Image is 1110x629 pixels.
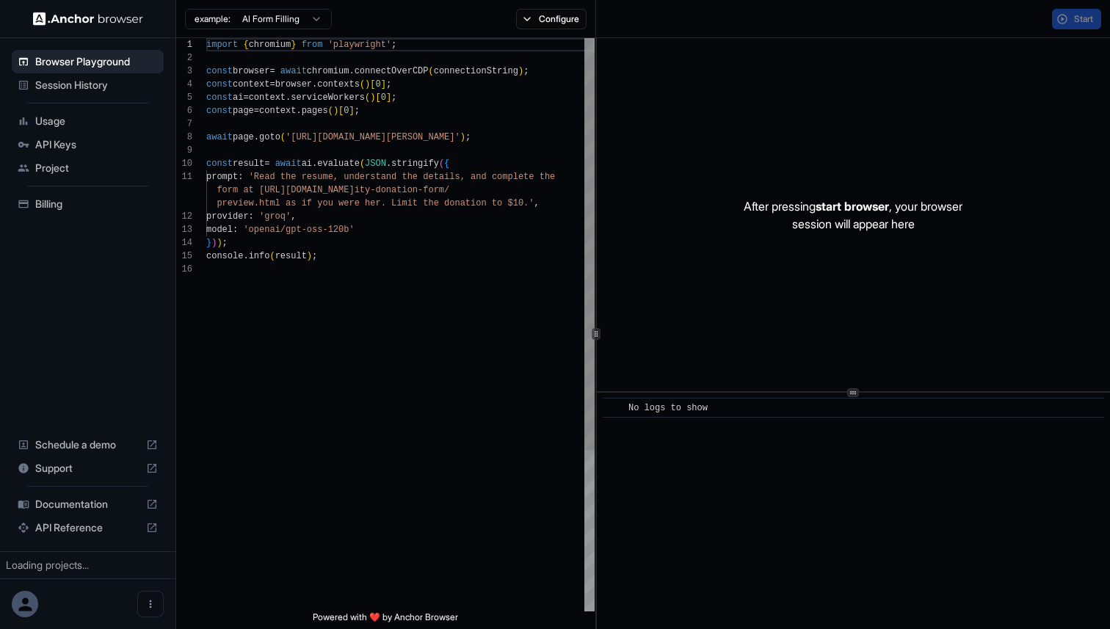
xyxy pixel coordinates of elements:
[233,66,269,76] span: browser
[628,403,708,413] span: No logs to show
[391,40,396,50] span: ;
[516,9,587,29] button: Configure
[176,236,192,250] div: 14
[233,225,238,235] span: :
[307,66,349,76] span: chromium
[12,192,164,216] div: Billing
[206,251,243,261] span: console
[35,520,140,535] span: API Reference
[370,92,375,103] span: )
[12,109,164,133] div: Usage
[386,79,391,90] span: ;
[381,79,386,90] span: ]
[264,159,269,169] span: =
[249,92,286,103] span: context
[206,92,233,103] span: const
[291,40,296,50] span: }
[176,131,192,144] div: 8
[313,611,458,629] span: Powered with ❤️ by Anchor Browser
[349,66,354,76] span: .
[386,92,391,103] span: ]
[35,497,140,512] span: Documentation
[176,38,192,51] div: 1
[280,132,286,142] span: (
[176,91,192,104] div: 5
[312,79,317,90] span: .
[439,159,444,169] span: (
[291,92,365,103] span: serviceWorkers
[286,132,460,142] span: '[URL][DOMAIN_NAME][PERSON_NAME]'
[35,461,140,476] span: Support
[176,51,192,65] div: 2
[195,13,231,25] span: example:
[259,106,296,116] span: context
[370,79,375,90] span: [
[328,40,391,50] span: 'playwright'
[176,104,192,117] div: 6
[33,12,143,26] img: Anchor Logo
[365,92,370,103] span: (
[176,170,192,183] div: 11
[513,172,556,182] span: lete the
[338,106,344,116] span: [
[217,185,354,195] span: form at [URL][DOMAIN_NAME]
[481,198,534,208] span: n to $10.'
[280,66,307,76] span: await
[176,65,192,78] div: 3
[269,66,275,76] span: =
[296,106,301,116] span: .
[233,132,254,142] span: page
[12,492,164,516] div: Documentation
[12,73,164,97] div: Session History
[217,198,481,208] span: preview.html as if you were her. Limit the donatio
[610,401,617,415] span: ​
[35,197,158,211] span: Billing
[35,114,158,128] span: Usage
[391,159,439,169] span: stringify
[233,159,264,169] span: result
[35,54,158,69] span: Browser Playground
[349,106,354,116] span: ]
[137,591,164,617] button: Open menu
[317,159,360,169] span: evaluate
[206,172,238,182] span: prompt
[176,78,192,91] div: 4
[35,161,158,175] span: Project
[243,40,248,50] span: {
[176,144,192,157] div: 9
[249,172,513,182] span: 'Read the resume, understand the details, and comp
[243,251,248,261] span: .
[206,211,249,222] span: provider
[275,79,312,90] span: browser
[286,92,291,103] span: .
[243,225,354,235] span: 'openai/gpt-oss-120b'
[238,172,243,182] span: :
[12,133,164,156] div: API Keys
[275,159,302,169] span: await
[302,106,328,116] span: pages
[176,263,192,276] div: 16
[206,225,233,235] span: model
[12,156,164,180] div: Project
[249,40,291,50] span: chromium
[375,79,380,90] span: 0
[176,157,192,170] div: 10
[360,159,365,169] span: (
[243,92,248,103] span: =
[217,238,222,248] span: )
[355,106,360,116] span: ;
[206,132,233,142] span: await
[35,437,140,452] span: Schedule a demo
[12,457,164,480] div: Support
[233,92,243,103] span: ai
[206,66,233,76] span: const
[176,250,192,263] div: 15
[523,66,529,76] span: ;
[460,132,465,142] span: )
[211,238,217,248] span: )
[233,106,254,116] span: page
[365,79,370,90] span: )
[176,117,192,131] div: 7
[312,159,317,169] span: .
[386,159,391,169] span: .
